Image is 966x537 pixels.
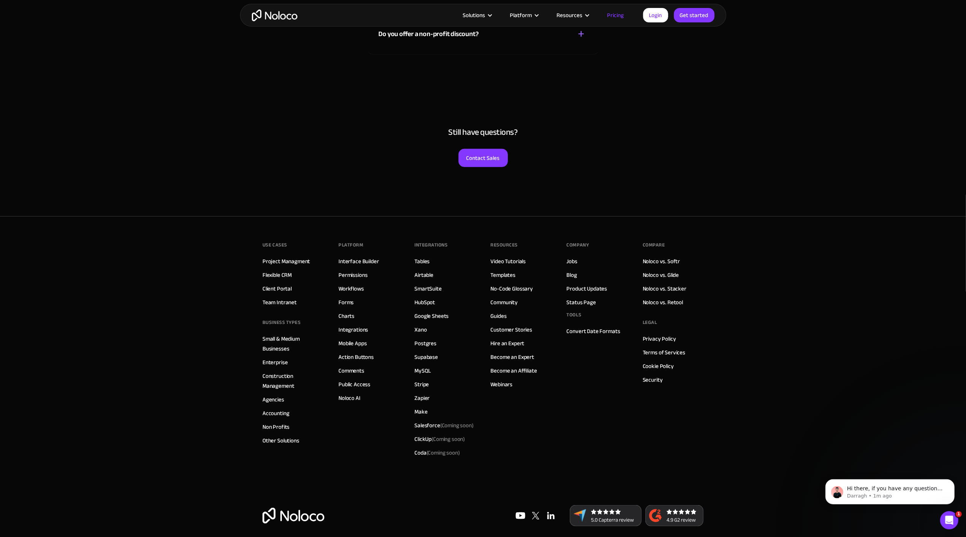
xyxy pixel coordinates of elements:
[262,297,297,307] a: Team Intranet
[491,256,526,266] a: Video Tutorials
[338,256,379,266] a: Interface Builder
[262,270,292,280] a: Flexible CRM
[557,10,583,20] div: Resources
[262,284,292,294] a: Client Portal
[414,311,449,321] a: Google Sheets
[414,338,436,348] a: Postgres
[567,284,607,294] a: Product Updates
[414,284,442,294] a: SmartSuite
[491,297,518,307] a: Community
[262,408,289,418] a: Accounting
[547,10,598,20] div: Resources
[338,379,370,389] a: Public Access
[463,10,485,20] div: Solutions
[578,27,585,41] div: +
[643,297,683,307] a: Noloco vs. Retool
[262,239,287,251] div: Use Cases
[414,420,474,430] div: Salesforce
[338,297,354,307] a: Forms
[567,256,577,266] a: Jobs
[414,379,429,389] a: Stripe
[454,10,501,20] div: Solutions
[491,284,533,294] a: No-Code Glossary
[567,239,589,251] div: Company
[379,28,479,40] div: Do you offer a non-profit discount?
[491,338,525,348] a: Hire an Expert
[338,239,363,251] div: Platform
[643,270,679,280] a: Noloco vs. Glide
[567,326,620,336] a: Convert Date Formats
[674,8,715,22] a: Get started
[262,436,299,445] a: Other Solutions
[643,375,663,385] a: Security
[567,297,596,307] a: Status Page
[643,347,685,357] a: Terms of Services
[338,352,374,362] a: Action Buttons
[414,352,438,362] a: Supabase
[643,8,668,22] a: Login
[427,447,460,458] span: (Coming soon)
[440,420,474,431] span: (Coming soon)
[814,463,966,516] iframe: Intercom notifications message
[643,239,665,251] div: Compare
[414,297,435,307] a: HubSpot
[338,270,367,280] a: Permissions
[414,366,430,376] a: MySQL
[414,407,427,417] a: Make
[338,311,354,321] a: Charts
[643,317,657,328] div: Legal
[491,270,516,280] a: Templates
[262,256,310,266] a: Project Managment
[262,422,289,432] a: Non Profits
[338,325,368,335] a: Integrations
[338,366,364,376] a: Comments
[567,309,582,321] div: Tools
[643,256,680,266] a: Noloco vs. Softr
[432,434,465,444] span: (Coming soon)
[491,366,537,376] a: Become an Affiliate
[491,325,533,335] a: Customer Stories
[491,239,518,251] div: Resources
[491,311,507,321] a: Guides
[338,338,367,348] a: Mobile Apps
[248,127,719,137] h4: Still have questions?
[262,357,288,367] a: Enterprise
[262,317,300,328] div: BUSINESS TYPES
[458,149,508,167] a: Contact Sales
[338,393,360,403] a: Noloco AI
[414,434,465,444] div: ClickUp
[501,10,547,20] div: Platform
[643,361,674,371] a: Cookie Policy
[956,511,962,517] span: 1
[414,393,430,403] a: Zapier
[510,10,532,20] div: Platform
[262,334,323,354] a: Small & Medium Businesses
[598,10,634,20] a: Pricing
[643,284,686,294] a: Noloco vs. Stacker
[491,379,513,389] a: Webinars
[567,270,577,280] a: Blog
[414,270,433,280] a: Airtable
[491,352,534,362] a: Become an Expert
[262,371,323,391] a: Construction Management
[252,9,297,21] a: home
[414,448,460,458] div: Coda
[643,334,676,344] a: Privacy Policy
[414,256,430,266] a: Tables
[414,325,427,335] a: Xano
[262,395,284,404] a: Agencies
[940,511,958,529] iframe: Intercom live chat
[338,284,364,294] a: Workflows
[414,239,447,251] div: INTEGRATIONS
